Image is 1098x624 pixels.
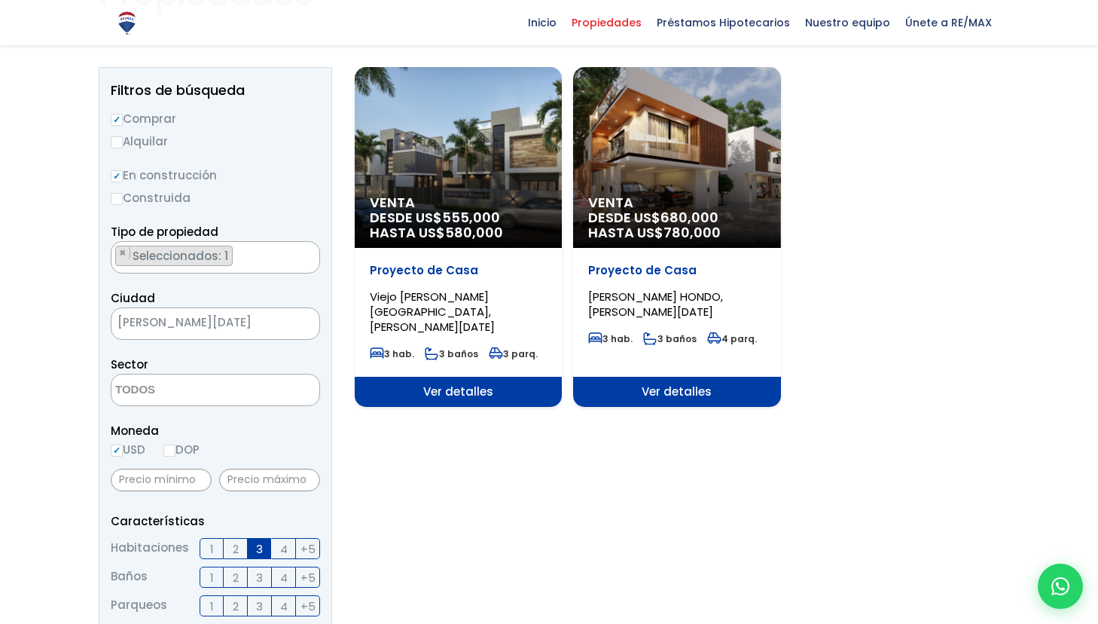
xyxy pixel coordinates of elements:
[588,210,765,240] span: DESDE US$
[111,193,123,205] input: Construida
[588,225,765,240] span: HASTA US$
[111,567,148,588] span: Baños
[256,597,263,616] span: 3
[111,512,320,531] p: Características
[111,356,148,372] span: Sector
[643,332,697,345] span: 3 baños
[564,11,649,34] span: Propiedades
[233,597,239,616] span: 2
[111,242,120,274] textarea: Search
[898,11,999,34] span: Únete a RE/MAX
[111,538,189,559] span: Habitaciones
[370,210,547,240] span: DESDE US$
[300,568,316,587] span: +5
[520,11,564,34] span: Inicio
[280,540,288,558] span: 4
[256,568,263,587] span: 3
[111,170,123,182] input: En construcción
[119,246,127,260] span: ×
[303,246,311,260] span: ×
[573,377,780,407] span: Ver detalles
[233,540,239,558] span: 2
[588,289,723,320] span: [PERSON_NAME] HONDO, [PERSON_NAME][DATE]
[445,223,503,242] span: 580,000
[425,347,478,360] span: 3 baños
[111,132,320,151] label: Alquilar
[256,540,263,558] span: 3
[111,224,218,240] span: Tipo de propiedad
[111,375,258,407] textarea: Search
[111,421,320,440] span: Moneda
[111,290,155,306] span: Ciudad
[233,568,239,587] span: 2
[370,289,495,335] span: Viejo [PERSON_NAME][GEOGRAPHIC_DATA], [PERSON_NAME][DATE]
[442,208,500,227] span: 555,000
[111,307,320,340] span: SANTO DOMINGO DE GUZMÁN
[116,246,130,260] button: Remove item
[111,83,320,98] h2: Filtros de búsqueda
[163,445,175,457] input: DOP
[370,225,547,240] span: HASTA US$
[115,246,233,266] li: CASA
[111,469,212,491] input: Precio mínimo
[370,263,547,278] p: Proyecto de Casa
[355,377,562,407] span: Ver detalles
[300,540,316,558] span: +5
[111,440,145,459] label: USD
[489,347,538,360] span: 3 parq.
[280,597,288,616] span: 4
[210,540,214,558] span: 1
[111,166,320,185] label: En construcción
[303,246,312,261] button: Remove all items
[280,568,288,587] span: 4
[355,67,562,407] a: Venta DESDE US$555,000 HASTA US$580,000 Proyecto de Casa Viejo [PERSON_NAME][GEOGRAPHIC_DATA], [P...
[660,208,718,227] span: 680,000
[210,597,214,616] span: 1
[573,67,780,407] a: Venta DESDE US$680,000 HASTA US$780,000 Proyecto de Casa [PERSON_NAME] HONDO, [PERSON_NAME][DATE]...
[114,10,140,36] img: Logo de REMAX
[588,195,765,210] span: Venta
[588,263,765,278] p: Proyecto de Casa
[111,188,320,207] label: Construida
[300,597,316,616] span: +5
[210,568,214,587] span: 1
[707,332,757,345] span: 4 parq.
[663,223,721,242] span: 780,000
[370,347,414,360] span: 3 hab.
[798,11,898,34] span: Nuestro equipo
[297,317,304,331] span: ×
[111,109,320,128] label: Comprar
[588,332,633,345] span: 3 hab.
[131,248,232,264] span: Seleccionados: 1
[163,440,200,459] label: DOP
[219,469,320,491] input: Precio máximo
[111,114,123,126] input: Comprar
[111,136,123,148] input: Alquilar
[370,195,547,210] span: Venta
[282,312,304,336] button: Remove all items
[111,312,282,333] span: SANTO DOMINGO DE GUZMÁN
[111,445,123,457] input: USD
[111,595,167,616] span: Parqueos
[649,11,798,34] span: Préstamos Hipotecarios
